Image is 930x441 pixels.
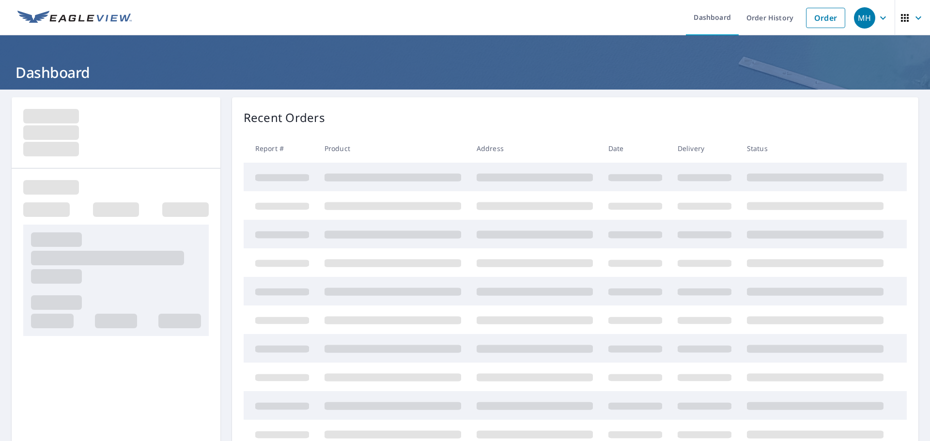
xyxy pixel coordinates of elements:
[17,11,132,25] img: EV Logo
[670,134,739,163] th: Delivery
[806,8,845,28] a: Order
[739,134,891,163] th: Status
[244,109,325,126] p: Recent Orders
[244,134,317,163] th: Report #
[12,62,918,82] h1: Dashboard
[854,7,875,29] div: MH
[601,134,670,163] th: Date
[469,134,601,163] th: Address
[317,134,469,163] th: Product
